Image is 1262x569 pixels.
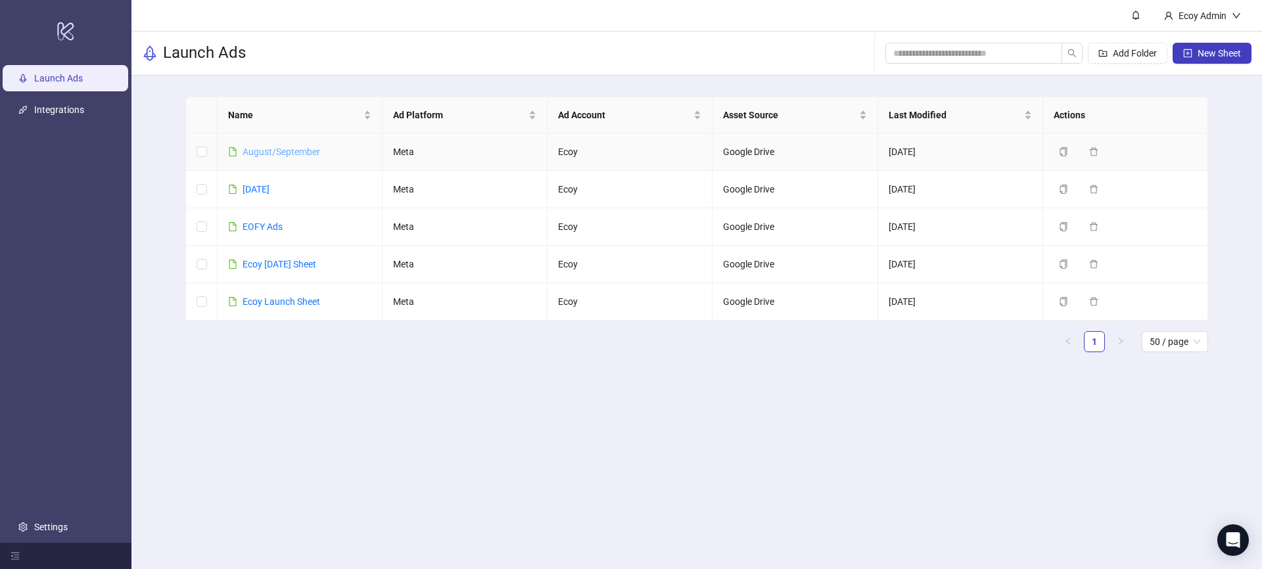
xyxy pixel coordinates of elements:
li: 1 [1084,331,1105,352]
span: copy [1059,260,1068,269]
span: left [1064,337,1072,345]
li: Next Page [1110,331,1131,352]
td: Meta [383,246,548,283]
th: Last Modified [878,97,1043,133]
td: Ecoy [548,208,713,246]
td: Ecoy [548,283,713,321]
span: Ad Platform [393,108,526,122]
span: folder-add [1098,49,1108,58]
span: search [1067,49,1077,58]
a: Integrations [34,104,84,115]
td: Ecoy [548,246,713,283]
span: delete [1089,222,1098,231]
span: file [228,147,237,156]
a: [DATE] [243,184,269,194]
button: left [1058,331,1079,352]
td: Google Drive [713,208,877,246]
span: Ad Account [558,108,691,122]
span: Name [228,108,361,122]
span: plus-square [1183,49,1192,58]
button: New Sheet [1173,43,1251,64]
button: Add Folder [1088,43,1167,64]
td: [DATE] [878,208,1043,246]
span: New Sheet [1198,48,1241,58]
li: Previous Page [1058,331,1079,352]
span: menu-fold [11,551,20,560]
span: delete [1089,260,1098,269]
td: Ecoy [548,133,713,171]
span: Last Modified [889,108,1021,122]
div: Open Intercom Messenger [1217,524,1249,556]
a: August/September [243,147,320,157]
th: Name [218,97,383,133]
td: [DATE] [878,133,1043,171]
a: 1 [1085,332,1104,352]
span: bell [1131,11,1140,20]
td: [DATE] [878,246,1043,283]
span: copy [1059,147,1068,156]
span: delete [1089,297,1098,306]
span: rocket [142,45,158,61]
td: Meta [383,133,548,171]
a: Settings [34,522,68,532]
button: right [1110,331,1131,352]
span: copy [1059,185,1068,194]
span: Asset Source [723,108,856,122]
td: Meta [383,208,548,246]
a: EOFY Ads [243,221,283,232]
span: right [1117,337,1125,345]
td: Ecoy [548,171,713,208]
span: Add Folder [1113,48,1157,58]
span: delete [1089,185,1098,194]
span: copy [1059,297,1068,306]
div: Page Size [1142,331,1208,352]
td: [DATE] [878,171,1043,208]
td: Google Drive [713,171,877,208]
span: file [228,185,237,194]
span: copy [1059,222,1068,231]
span: delete [1089,147,1098,156]
th: Actions [1043,97,1208,133]
span: 50 / page [1150,332,1200,352]
a: Launch Ads [34,73,83,83]
th: Ad Platform [383,97,548,133]
th: Asset Source [713,97,877,133]
span: file [228,297,237,306]
td: Google Drive [713,133,877,171]
td: Meta [383,171,548,208]
a: Ecoy [DATE] Sheet [243,259,316,269]
td: Google Drive [713,283,877,321]
span: down [1232,11,1241,20]
span: file [228,260,237,269]
span: file [228,222,237,231]
th: Ad Account [548,97,713,133]
td: [DATE] [878,283,1043,321]
a: Ecoy Launch Sheet [243,296,320,307]
td: Meta [383,283,548,321]
h3: Launch Ads [163,43,246,64]
div: Ecoy Admin [1173,9,1232,23]
td: Google Drive [713,246,877,283]
span: user [1164,11,1173,20]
